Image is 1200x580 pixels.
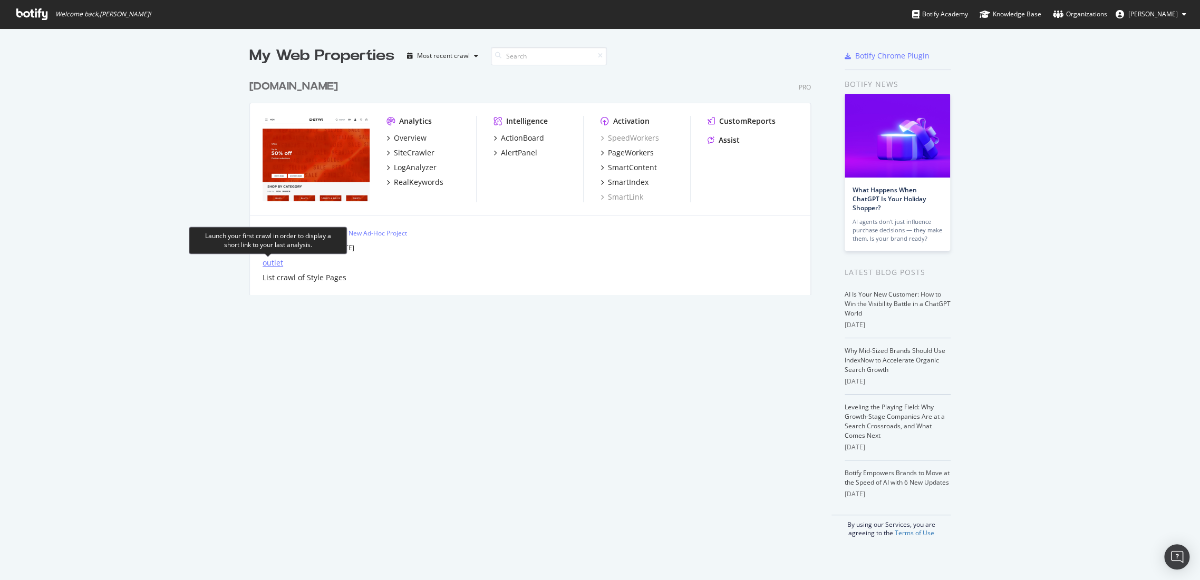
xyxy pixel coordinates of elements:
[386,177,443,188] a: RealKeywords
[386,162,437,173] a: LogAnalyzer
[845,51,930,61] a: Botify Chrome Plugin
[1128,9,1178,18] span: Nadine Kraegeloh
[845,290,951,318] a: AI Is Your New Customer: How to Win the Visibility Battle in a ChatGPT World
[719,116,776,126] div: CustomReports
[855,51,930,61] div: Botify Chrome Plugin
[263,116,370,201] img: www.g-star.com
[601,148,654,158] a: PageWorkers
[506,116,548,126] div: Intelligence
[601,162,657,173] a: SmartContent
[493,133,544,143] a: ActionBoard
[386,148,434,158] a: SiteCrawler
[501,133,544,143] div: ActionBoard
[493,148,537,158] a: AlertPanel
[608,162,657,173] div: SmartContent
[708,135,740,145] a: Assist
[608,148,654,158] div: PageWorkers
[601,133,659,143] a: SpeedWorkers
[845,489,951,499] div: [DATE]
[394,177,443,188] div: RealKeywords
[55,10,151,18] span: Welcome back, [PERSON_NAME] !
[799,83,811,92] div: Pro
[249,45,394,66] div: My Web Properties
[1164,544,1189,569] div: Open Intercom Messenger
[895,528,934,537] a: Terms of Use
[263,258,283,268] a: outlet
[491,47,607,65] input: Search
[394,133,427,143] div: Overview
[708,116,776,126] a: CustomReports
[198,231,338,249] div: Launch your first crawl in order to display a short link to your last analysis.
[845,94,950,178] img: What Happens When ChatGPT Is Your Holiday Shopper?
[608,177,649,188] div: SmartIndex
[341,229,407,238] a: New Ad-Hoc Project
[403,47,482,64] button: Most recent crawl
[845,468,950,487] a: Botify Empowers Brands to Move at the Speed of AI with 6 New Updates
[845,320,951,330] div: [DATE]
[831,515,951,537] div: By using our Services, you are agreeing to the
[249,79,342,94] a: [DOMAIN_NAME]
[249,66,819,295] div: grid
[249,79,338,94] div: [DOMAIN_NAME]
[853,218,942,243] div: AI agents don’t just influence purchase decisions — they make them. Is your brand ready?
[845,377,951,386] div: [DATE]
[853,185,926,212] a: What Happens When ChatGPT Is Your Holiday Shopper?
[845,346,945,374] a: Why Mid-Sized Brands Should Use IndexNow to Accelerate Organic Search Growth
[845,443,951,452] div: [DATE]
[386,133,427,143] a: Overview
[349,229,407,238] div: New Ad-Hoc Project
[613,116,650,126] div: Activation
[417,53,470,59] div: Most recent crawl
[845,78,951,90] div: Botify news
[845,402,945,440] a: Leveling the Playing Field: Why Growth-Stage Companies Are at a Search Crossroads, and What Comes...
[501,148,537,158] div: AlertPanel
[1053,9,1107,19] div: Organizations
[845,267,951,278] div: Latest Blog Posts
[394,162,437,173] div: LogAnalyzer
[980,9,1041,19] div: Knowledge Base
[601,177,649,188] a: SmartIndex
[912,9,968,19] div: Botify Academy
[394,148,434,158] div: SiteCrawler
[1107,6,1195,23] button: [PERSON_NAME]
[263,272,346,283] a: List crawl of Style Pages
[399,116,432,126] div: Analytics
[719,135,740,145] div: Assist
[601,192,643,202] a: SmartLink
